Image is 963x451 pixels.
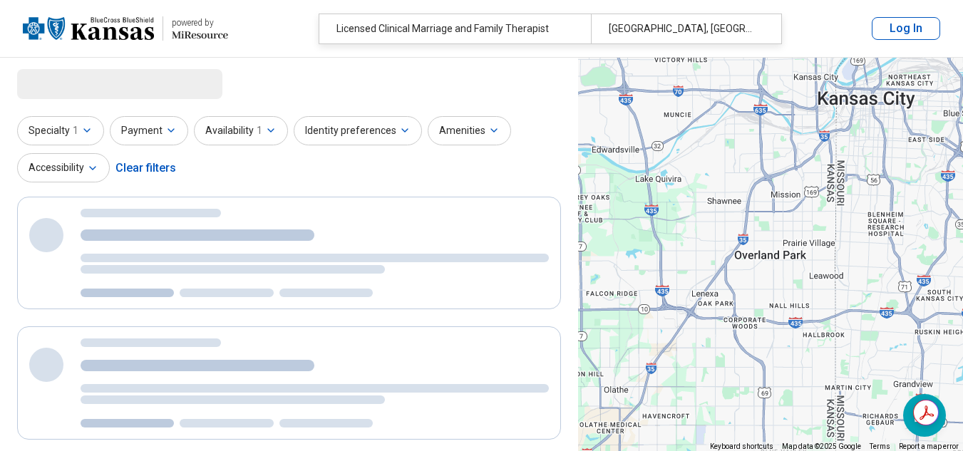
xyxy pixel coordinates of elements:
[870,442,890,450] a: Terms
[17,116,104,145] button: Specialty1
[172,16,228,29] div: powered by
[257,123,262,138] span: 1
[903,394,946,437] a: Open chat
[319,14,592,43] div: Licensed Clinical Marriage and Family Therapist
[782,442,861,450] span: Map data ©2025 Google
[115,151,176,185] div: Clear filters
[23,11,154,46] img: Blue Cross Blue Shield Kansas
[17,69,137,98] span: Loading...
[294,116,422,145] button: Identity preferences
[110,116,188,145] button: Payment
[17,153,110,182] button: Accessibility
[872,17,940,40] button: Log In
[23,11,228,46] a: Blue Cross Blue Shield Kansaspowered by
[899,442,959,450] a: Report a map error
[591,14,772,43] div: [GEOGRAPHIC_DATA], [GEOGRAPHIC_DATA]
[194,116,288,145] button: Availability1
[428,116,511,145] button: Amenities
[73,123,78,138] span: 1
